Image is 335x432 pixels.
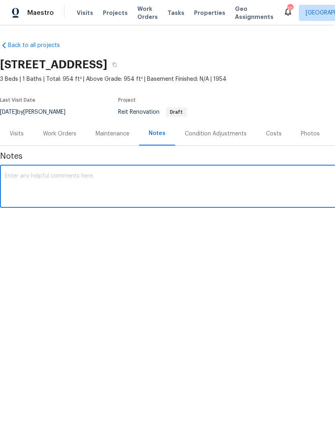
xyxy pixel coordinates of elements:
[185,130,247,138] div: Condition Adjustments
[287,5,293,13] div: 10
[103,9,128,17] span: Projects
[96,130,129,138] div: Maintenance
[10,130,24,138] div: Visits
[118,98,136,102] span: Project
[77,9,93,17] span: Visits
[137,5,158,21] span: Work Orders
[266,130,282,138] div: Costs
[149,129,165,137] div: Notes
[235,5,274,21] span: Geo Assignments
[167,110,186,115] span: Draft
[167,10,184,16] span: Tasks
[43,130,76,138] div: Work Orders
[118,109,187,115] span: Reit Renovation
[27,9,54,17] span: Maestro
[107,57,122,72] button: Copy Address
[194,9,225,17] span: Properties
[301,130,320,138] div: Photos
